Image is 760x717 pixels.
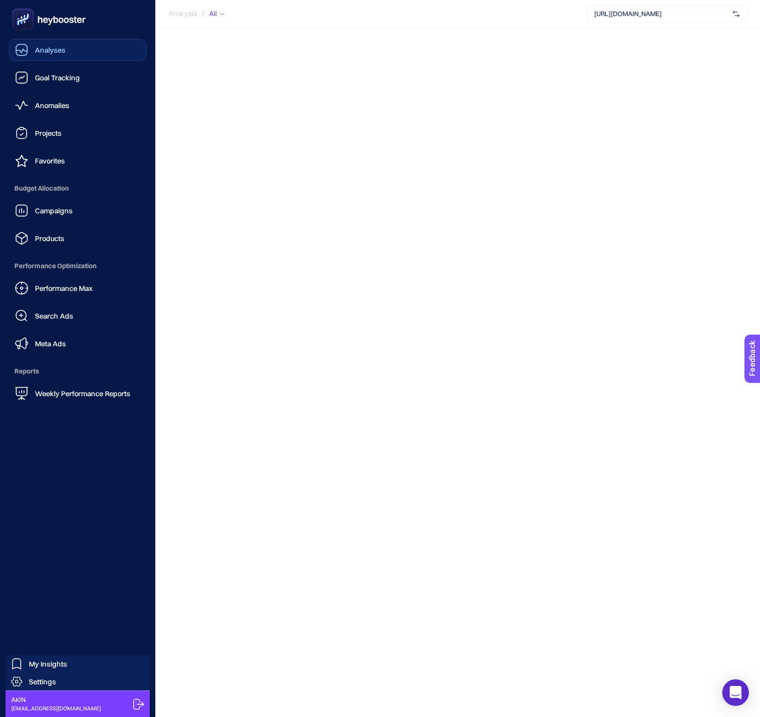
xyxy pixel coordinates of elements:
[11,695,101,704] span: AKIN
[35,234,64,243] span: Products
[35,284,93,293] span: Performance Max
[9,199,146,222] a: Campaigns
[7,3,42,12] span: Feedback
[29,677,56,686] span: Settings
[9,177,146,199] span: Budget Allocation
[169,9,197,18] span: Analysis
[29,659,67,668] span: My Insights
[9,255,146,277] span: Performance Optimization
[11,704,101,713] span: [EMAIL_ADDRESS][DOMAIN_NAME]
[35,311,73,320] span: Search Ads
[35,389,130,398] span: Weekly Performance Reports
[6,655,150,673] a: My Insights
[9,66,146,89] a: Goal Tracking
[9,94,146,116] a: Anomalies
[9,360,146,382] span: Reports
[209,9,225,18] div: All
[9,305,146,327] a: Search Ads
[9,332,146,355] a: Meta Ads
[722,679,749,706] div: Open Intercom Messenger
[594,9,728,18] span: [URL][DOMAIN_NAME]
[202,9,205,18] span: /
[9,277,146,299] a: Performance Max
[9,122,146,144] a: Projects
[35,45,65,54] span: Analyses
[35,129,62,137] span: Projects
[35,206,73,215] span: Campaigns
[6,673,150,690] a: Settings
[733,8,739,19] img: svg%3e
[35,339,66,348] span: Meta Ads
[35,156,65,165] span: Favorites
[9,150,146,172] a: Favorites
[9,227,146,249] a: Products
[9,39,146,61] a: Analyses
[35,73,80,82] span: Goal Tracking
[9,382,146,404] a: Weekly Performance Reports
[35,101,69,110] span: Anomalies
